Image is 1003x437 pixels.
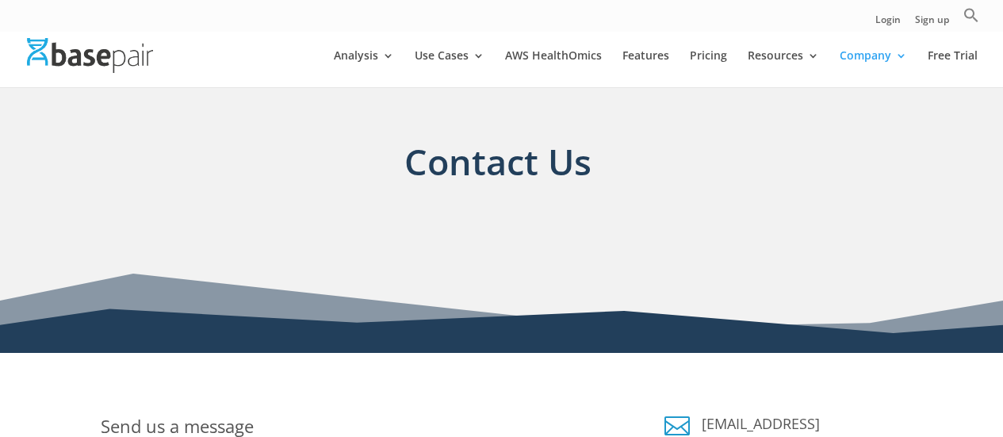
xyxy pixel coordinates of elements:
a: Features [622,50,669,87]
a: Free Trial [928,50,978,87]
a: Login [875,15,901,32]
a: Use Cases [415,50,484,87]
a: Sign up [915,15,949,32]
h1: Contact Us [101,136,895,213]
a: Analysis [334,50,394,87]
img: Basepair [27,38,153,72]
a: Company [840,50,907,87]
a: AWS HealthOmics [505,50,602,87]
a: Search Icon Link [963,7,979,32]
svg: Search [963,7,979,23]
a: Pricing [690,50,727,87]
a: Resources [748,50,819,87]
